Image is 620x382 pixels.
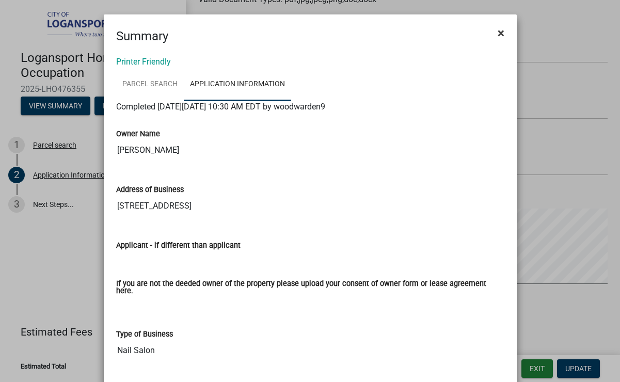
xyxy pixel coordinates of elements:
[489,19,513,47] button: Close
[116,242,241,249] label: Applicant - if different than applicant
[116,331,173,338] label: Type of Business
[116,186,184,194] label: Address of Business
[184,68,291,101] a: Application Information
[116,57,171,67] a: Printer Friendly
[116,68,184,101] a: Parcel search
[498,26,504,40] span: ×
[116,102,325,112] span: Completed [DATE][DATE] 10:30 AM EDT by woodwarden9
[116,131,160,138] label: Owner Name
[116,27,168,45] h4: Summary
[116,280,504,295] label: If you are not the deeded owner of the property please upload your consent of owner form or lease...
